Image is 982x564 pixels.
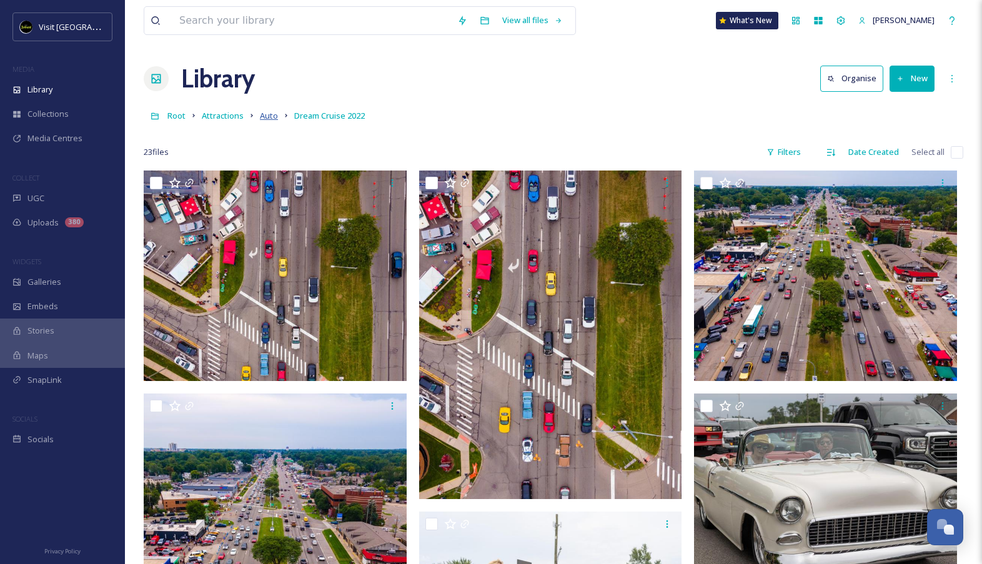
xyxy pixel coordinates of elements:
[167,108,186,123] a: Root
[820,66,883,91] button: Organise
[716,12,778,29] a: What's New
[12,414,37,423] span: SOCIALS
[890,66,935,91] button: New
[294,108,365,123] a: Dream Cruise 2022
[842,140,905,164] div: Date Created
[852,8,941,32] a: [PERSON_NAME]
[927,509,963,545] button: Open Chat
[12,173,39,182] span: COLLECT
[202,110,244,121] span: Attractions
[144,171,407,381] img: Dream Cruise 2022 (6).jpg
[27,84,52,96] span: Library
[27,217,59,229] span: Uploads
[27,325,54,337] span: Stories
[419,171,682,499] img: Dream Cruise 2022 (4).jpg
[20,21,32,33] img: VISIT%20DETROIT%20LOGO%20-%20BLACK%20BACKGROUND.png
[911,146,945,158] span: Select all
[694,171,957,381] img: Dream Cruise 2022 (17).jpg
[873,14,935,26] span: [PERSON_NAME]
[27,350,48,362] span: Maps
[496,8,569,32] a: View all files
[260,108,278,123] a: Auto
[820,66,890,91] a: Organise
[173,7,451,34] input: Search your library
[144,146,169,158] span: 23 file s
[27,276,61,288] span: Galleries
[760,140,807,164] div: Filters
[27,192,44,204] span: UGC
[27,300,58,312] span: Embeds
[65,217,84,227] div: 380
[181,60,255,97] a: Library
[44,547,81,555] span: Privacy Policy
[294,110,365,121] span: Dream Cruise 2022
[27,108,69,120] span: Collections
[27,433,54,445] span: Socials
[39,21,136,32] span: Visit [GEOGRAPHIC_DATA]
[12,64,34,74] span: MEDIA
[202,108,244,123] a: Attractions
[27,132,82,144] span: Media Centres
[12,257,41,266] span: WIDGETS
[44,543,81,558] a: Privacy Policy
[27,374,62,386] span: SnapLink
[167,110,186,121] span: Root
[260,110,278,121] span: Auto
